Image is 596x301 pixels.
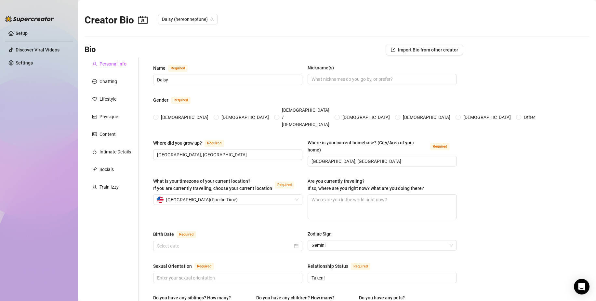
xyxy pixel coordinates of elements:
[158,114,211,121] span: [DEMOGRAPHIC_DATA]
[311,240,453,250] span: Gemini
[311,274,452,281] input: Relationship Status
[153,139,202,147] div: Where did you grow up?
[92,62,97,66] span: user
[153,262,221,270] label: Sexual Orientation
[461,114,513,121] span: [DEMOGRAPHIC_DATA]
[153,231,174,238] div: Birth Date
[5,16,54,22] img: logo-BBDzfeDw.svg
[340,114,392,121] span: [DEMOGRAPHIC_DATA]
[171,97,191,104] span: Required
[85,45,96,55] h3: Bio
[16,60,33,65] a: Settings
[308,64,338,71] label: Nickname(s)
[166,195,238,205] span: [GEOGRAPHIC_DATA] ( Pacific Time )
[157,196,164,203] img: us
[400,114,453,121] span: [DEMOGRAPHIC_DATA]
[92,185,97,189] span: experiment
[92,167,97,172] span: link
[92,150,97,154] span: fire
[153,64,195,72] label: Name
[205,140,224,147] span: Required
[162,14,214,24] span: Daisy (hereonneptune)
[153,64,166,72] div: Name
[275,181,294,189] span: Required
[99,166,114,173] div: Socials
[153,96,168,104] div: Gender
[153,96,198,104] label: Gender
[99,60,126,67] div: Personal Info
[308,139,457,153] label: Where is your current homebase? (City/Area of your home)
[92,132,97,136] span: picture
[157,242,293,250] input: Birth Date
[157,274,297,281] input: Sexual Orientation
[99,131,116,138] div: Content
[430,143,450,150] span: Required
[99,183,119,191] div: Train Izzy
[153,179,272,191] span: What is your timezone of your current location? If you are currently traveling, choose your curre...
[177,231,196,238] span: Required
[308,263,348,270] div: Relationship Status
[99,78,117,85] div: Chatting
[157,76,297,83] input: Name
[219,114,272,121] span: [DEMOGRAPHIC_DATA]
[210,17,214,21] span: team
[92,79,97,84] span: message
[153,230,203,238] label: Birth Date
[308,64,334,71] div: Nickname(s)
[351,263,370,270] span: Required
[308,230,332,237] div: Zodiac Sign
[138,15,148,25] span: contacts
[311,158,452,165] input: Where is your current homebase? (City/Area of your home)
[92,114,97,119] span: idcard
[308,230,336,237] label: Zodiac Sign
[279,107,332,128] span: [DEMOGRAPHIC_DATA] / [DEMOGRAPHIC_DATA]
[386,45,463,55] button: Import Bio from other creator
[157,151,297,158] input: Where did you grow up?
[398,47,458,52] span: Import Bio from other creator
[153,263,192,270] div: Sexual Orientation
[308,262,377,270] label: Relationship Status
[391,48,395,52] span: import
[16,47,60,52] a: Discover Viral Videos
[521,114,538,121] span: Other
[16,31,28,36] a: Setup
[99,148,131,155] div: Intimate Details
[194,263,214,270] span: Required
[92,97,97,101] span: heart
[99,95,116,103] div: Lifestyle
[311,76,452,83] input: Nickname(s)
[153,139,231,147] label: Where did you grow up?
[85,14,148,26] h2: Creator Bio
[308,139,428,153] div: Where is your current homebase? (City/Area of your home)
[308,179,424,191] span: Are you currently traveling? If so, where are you right now? what are you doing there?
[574,279,589,294] div: Open Intercom Messenger
[168,65,188,72] span: Required
[99,113,118,120] div: Physique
